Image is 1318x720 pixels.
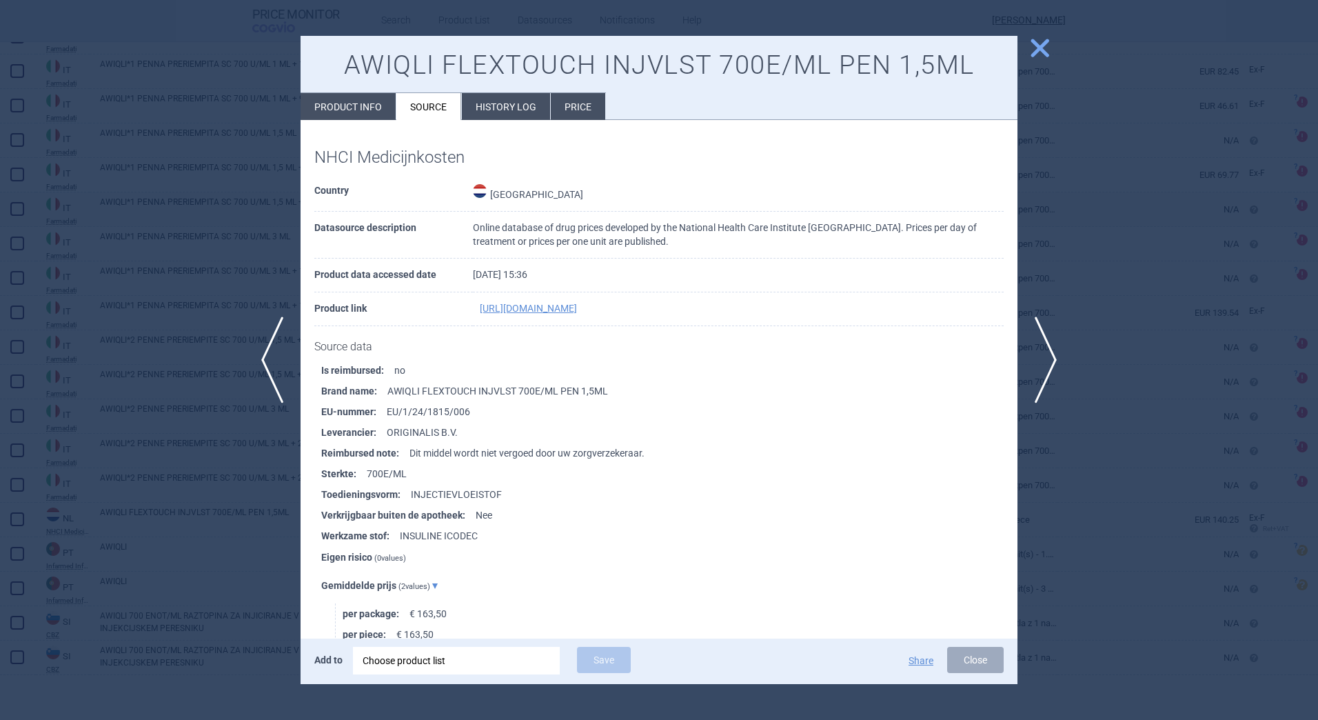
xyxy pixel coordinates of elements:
strong: per package : [343,603,409,624]
li: Nee [321,505,1017,526]
li: INJECTIEVLOEISTOF [321,484,1017,505]
li: INSULINE ICODEC [321,526,1017,546]
strong: per piece : [343,624,396,645]
li: History log [462,93,550,120]
li: Dit middel wordt niet vergoed door uw zorgverzekeraar. [321,443,1017,463]
td: Online database of drug prices developed by the National Health Care Institute [GEOGRAPHIC_DATA].... [473,212,1004,259]
strong: Sterkte : [321,463,367,484]
h1: Source data [314,340,1004,353]
li: Price [551,93,605,120]
strong: Brand name : [321,381,387,401]
img: Netherlands [473,184,487,198]
span: ( 2 values) [398,582,430,591]
li: EU/1/24/1815/006 [321,401,1017,422]
strong: Gemiddelde prijs [321,580,396,591]
strong: Reimbursed note : [321,443,409,463]
button: Gemiddelde prijs (2values) [321,574,448,597]
p: Add to [314,647,343,673]
li: AWIQLI FLEXTOUCH INJVLST 700E/ML PEN 1,5ML [321,381,1017,401]
td: [DATE] 15:36 [473,259,1004,292]
li: € 163,50 [343,603,1017,624]
strong: Werkzame stof : [321,526,400,546]
span: ( 0 values) [374,554,406,563]
strong: Is reimbursed : [321,360,394,381]
button: Save [577,647,631,673]
h1: NHCI Medicijnkosten [314,148,1004,168]
div: Choose product list [363,647,550,674]
strong: EU-nummer : [321,401,387,422]
li: ORIGINALIS B.V. [321,422,1017,443]
button: Eigen risico (0values) [321,546,416,569]
th: Datasource description [314,212,473,259]
li: Product info [301,93,396,120]
td: [GEOGRAPHIC_DATA] [473,174,1004,212]
strong: Toedieningsvorm : [321,484,411,505]
th: Country [314,174,473,212]
th: Product data accessed date [314,259,473,292]
th: Product link [314,292,473,326]
strong: Leverancier : [321,422,387,443]
li: Source [396,93,461,120]
button: Share [909,656,933,666]
li: no [321,360,1017,381]
strong: Eigen risico [321,552,372,563]
h1: AWIQLI FLEXTOUCH INJVLST 700E/ML PEN 1,5ML [314,50,1004,81]
div: Choose product list [353,647,560,674]
li: € 163,50 [343,624,1017,645]
button: Close [947,647,1004,673]
li: 700E/ML [321,463,1017,484]
a: [URL][DOMAIN_NAME] [480,303,577,313]
strong: Verkrijgbaar buiten de apotheek : [321,505,476,526]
